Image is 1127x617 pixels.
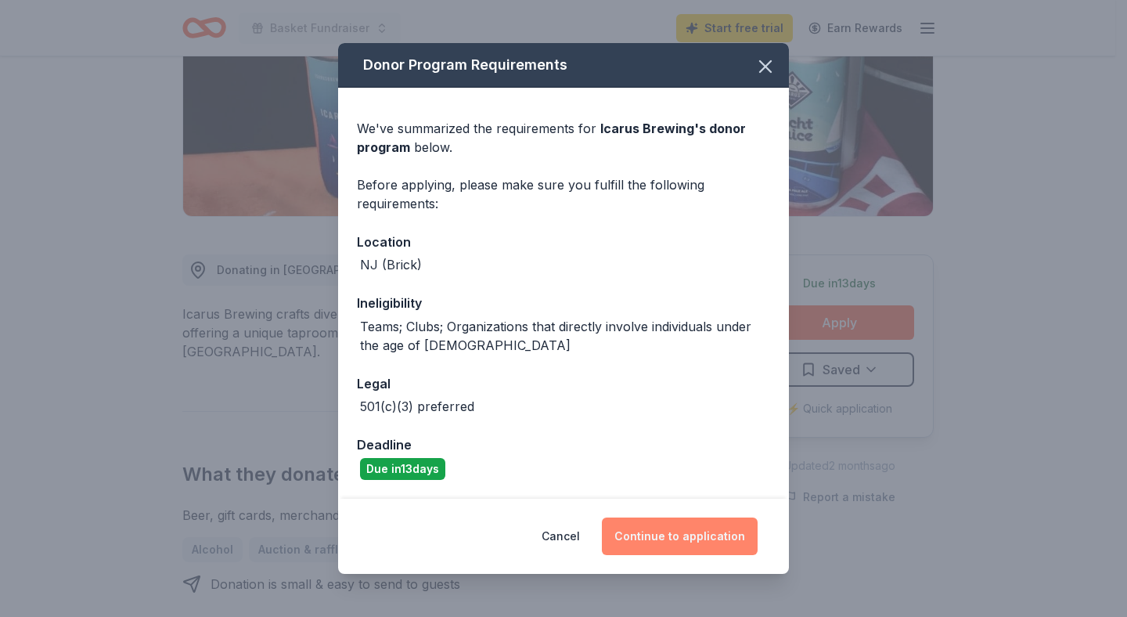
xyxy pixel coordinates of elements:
div: NJ (Brick) [360,255,422,274]
div: Ineligibility [357,293,770,313]
button: Cancel [542,518,580,555]
div: We've summarized the requirements for below. [357,119,770,157]
div: Due in 13 days [360,458,445,480]
div: Legal [357,373,770,394]
div: Donor Program Requirements [338,43,789,88]
div: 501(c)(3) preferred [360,397,474,416]
div: Teams; Clubs; Organizations that directly involve individuals under the age of [DEMOGRAPHIC_DATA] [360,317,770,355]
div: Before applying, please make sure you fulfill the following requirements: [357,175,770,213]
div: Location [357,232,770,252]
div: Deadline [357,435,770,455]
button: Continue to application [602,518,758,555]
